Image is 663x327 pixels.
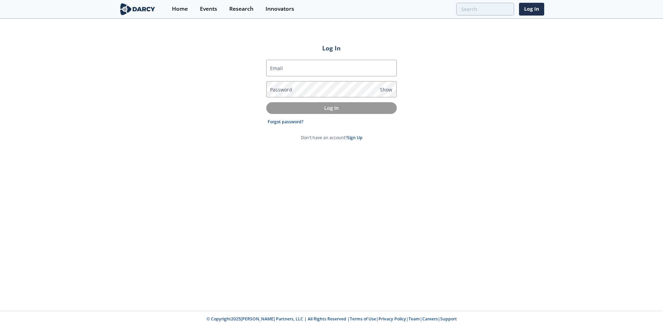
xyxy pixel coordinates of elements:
h2: Log In [266,44,397,52]
a: Privacy Policy [378,316,406,322]
div: Innovators [266,6,294,12]
a: Forgot password? [268,119,304,125]
a: Sign Up [347,135,363,141]
label: Password [270,86,292,93]
a: Log In [519,3,544,16]
a: Team [409,316,420,322]
label: Email [270,65,283,72]
p: Log In [271,104,392,112]
input: Advanced Search [456,3,514,16]
img: logo-wide.svg [119,3,156,15]
p: © Copyright 2025 [PERSON_NAME] Partners, LLC | All Rights Reserved | | | | | [76,316,587,322]
button: Log In [266,102,397,114]
a: Terms of Use [350,316,376,322]
span: Show [380,86,392,93]
a: Careers [422,316,438,322]
p: Don't have an account? [301,135,363,141]
a: Support [440,316,457,322]
div: Events [200,6,217,12]
div: Home [172,6,188,12]
div: Research [229,6,253,12]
